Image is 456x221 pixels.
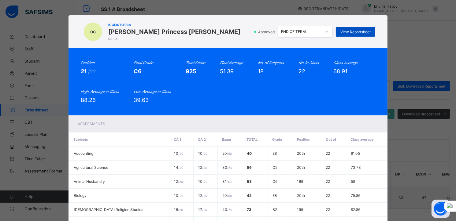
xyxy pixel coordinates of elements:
span: 75.86 [351,193,360,198]
span: / 60 [227,208,232,212]
i: No. of Subjects [258,60,284,65]
span: 88.26 [81,97,96,103]
span: 61.05 [351,151,360,156]
span: ICCE/STU/038 [108,23,240,27]
span: [DEMOGRAPHIC_DATA] Religion Studies [74,207,143,212]
span: / 20 [202,166,207,169]
span: 12 [174,179,183,184]
span: 18 [258,68,264,74]
span: Exam [222,137,231,142]
span: 16 [174,207,183,212]
span: / 20 [202,208,207,212]
span: / 60 [227,166,232,169]
span: Grade [272,137,283,142]
span: / 60 [227,180,232,183]
span: Accounting [74,151,93,156]
span: 42 [247,193,252,198]
span: OC [90,30,96,34]
span: View Reportsheet [340,30,371,34]
span: 20th [297,151,305,156]
span: / 20 [178,180,183,183]
span: 10 [198,179,207,184]
span: 20th [297,165,305,170]
span: 22 [326,207,330,212]
span: Biology [74,193,87,198]
span: E8 [272,193,277,198]
span: 14 [174,165,183,170]
span: Agricultural Science [74,165,108,170]
span: 22 [298,68,305,74]
span: / 20 [178,152,183,155]
span: 10 [174,151,183,156]
span: 22 [326,151,330,156]
span: 39.63 [134,97,149,103]
span: 53 [247,179,252,184]
span: Total [247,137,258,142]
span: 12 [198,193,207,198]
span: / 20 [202,180,207,183]
span: CA 2 [198,137,206,142]
i: Class Average [333,60,358,65]
i: Position [81,60,95,65]
span: 20th [297,193,305,198]
span: 12 [198,165,207,170]
span: / 20 [178,208,183,212]
span: B2 [272,207,277,212]
span: 16th [297,179,304,184]
span: / 20 [178,166,183,169]
span: 20 [222,151,232,156]
span: 19th [297,207,304,212]
span: / 20 [202,152,207,155]
i: Low. Average in Class [134,89,171,94]
span: SS 1 A [108,37,240,41]
span: /22 [88,68,96,74]
span: / 60 [227,194,232,197]
span: 40 [222,207,232,212]
span: 51.39 [220,68,234,74]
span: 73.73 [351,165,361,170]
span: / 20 [178,194,183,197]
span: 22 [326,179,330,184]
span: 21 [81,68,88,74]
span: 20 [222,193,232,198]
span: Approved [258,30,276,34]
span: Out of [326,137,336,142]
span: 925 [186,68,196,74]
span: Class average [350,137,374,142]
span: Subjects [73,137,88,142]
span: C5 [272,165,277,170]
span: 10 [198,151,207,156]
span: Animal Husbandry [74,179,105,184]
span: 68.91 [333,68,347,74]
span: 22 [326,193,330,198]
span: E8 [272,151,277,156]
span: Assessments [78,121,105,126]
button: Open asap [432,200,450,218]
span: [PERSON_NAME] Princess [PERSON_NAME] [108,28,240,35]
span: / 60 [227,152,232,155]
span: 56 [247,165,252,170]
span: 58 [351,179,355,184]
div: END OF TERM [281,30,321,34]
i: Final Grade [134,60,153,65]
span: C6 [272,179,277,184]
span: 17 [198,207,207,212]
i: Final Average [220,60,243,65]
span: 10 [174,193,183,198]
span: 31 [222,179,232,184]
span: Position [297,137,310,142]
span: 73 [247,207,251,212]
span: 40 [247,151,252,156]
span: / 20 [202,194,207,197]
span: 82.86 [351,207,360,212]
i: Total Score [186,60,205,65]
span: 30 [222,165,232,170]
i: High. Average in Class [81,89,119,94]
span: 22 [326,165,330,170]
i: No. in Class [298,60,319,65]
span: C6 [134,68,142,74]
span: CA 1 [174,137,181,142]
